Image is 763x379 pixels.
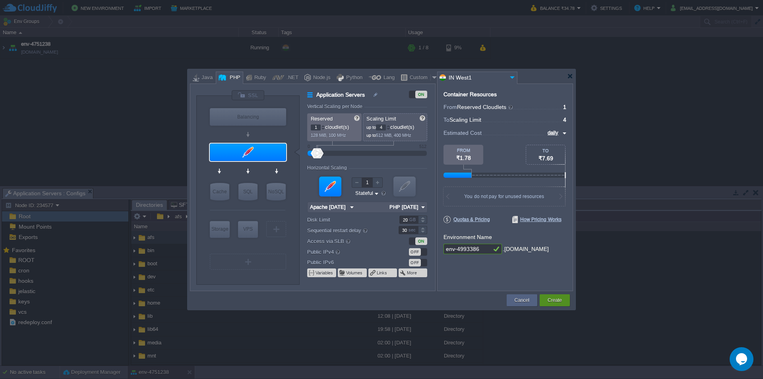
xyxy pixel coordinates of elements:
[311,122,359,130] p: cloudlet(s)
[415,91,427,98] div: ON
[443,117,449,123] span: To
[252,72,266,84] div: Ruby
[210,221,230,238] div: Storage Containers
[308,144,310,149] div: 0
[381,72,395,84] div: Lang
[449,117,481,123] span: Scaling Limit
[443,234,492,240] label: Environment Name
[730,347,755,371] iframe: chat widget
[443,216,490,223] span: Quotas & Pricing
[311,116,333,122] span: Reserved
[307,226,388,235] label: Sequential restart delay
[409,259,421,266] div: OFF
[563,104,566,110] span: 1
[307,258,388,266] label: Public IPv6
[210,254,286,270] div: Create New Layer
[419,144,426,149] div: 512
[548,296,562,304] button: Create
[238,183,258,200] div: SQL
[538,155,553,161] span: ₹7.69
[199,72,213,84] div: Java
[210,221,230,237] div: Storage
[456,155,471,161] span: ₹1.78
[515,296,529,304] button: Cancel
[443,148,483,153] div: FROM
[512,216,562,223] span: How Pricing Works
[210,183,229,200] div: Cache
[407,270,418,276] button: More
[376,133,411,138] span: 512 MiB, 400 MHz
[307,165,349,171] div: Horizontal Scaling
[210,108,286,126] div: Balancing
[409,226,417,234] div: sec
[238,221,258,238] div: Elastic VPS
[366,125,376,130] span: up to
[267,183,286,200] div: NoSQL
[366,122,424,130] p: cloudlet(s)
[443,91,497,97] div: Container Resources
[344,72,362,84] div: Python
[307,237,388,245] label: Access via SLB
[415,237,427,245] div: ON
[366,116,396,122] span: Scaling Limit
[284,72,298,84] div: .NET
[307,247,388,256] label: Public IPv4
[409,248,421,256] div: OFF
[238,183,258,200] div: SQL Databases
[503,244,549,255] div: .[DOMAIN_NAME]
[227,72,240,84] div: PHP
[366,133,376,138] span: up to
[563,117,566,123] span: 4
[443,128,482,137] span: Estimated Cost
[407,72,430,84] div: Custom
[457,104,514,110] span: Reserved Cloudlets
[377,270,388,276] button: Links
[307,216,388,224] label: Disk Limit
[346,270,363,276] button: Volumes
[210,108,286,126] div: Load Balancer
[266,221,286,237] div: Create New Layer
[311,72,331,84] div: Node.js
[238,221,258,237] div: VPS
[443,104,457,110] span: From
[210,144,286,161] div: Application Servers
[316,270,334,276] button: Variables
[267,183,286,200] div: NoSQL Databases
[409,216,417,224] div: GB
[526,148,565,153] div: TO
[311,133,346,138] span: 128 MiB, 100 MHz
[307,104,364,109] div: Vertical Scaling per Node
